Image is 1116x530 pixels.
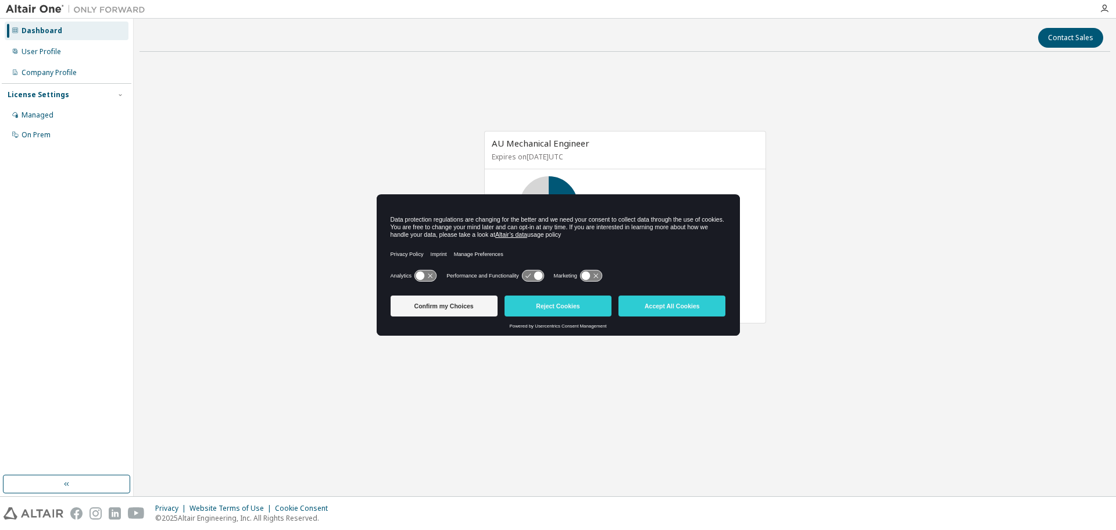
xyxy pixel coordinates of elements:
div: License Settings [8,90,69,99]
div: On Prem [22,130,51,140]
div: Dashboard [22,26,62,35]
img: facebook.svg [70,507,83,520]
img: youtube.svg [128,507,145,520]
p: Expires on [DATE] UTC [492,152,756,162]
span: AU Mechanical Engineer [492,137,589,149]
div: Website Terms of Use [189,504,275,513]
img: Altair One [6,3,151,15]
button: Contact Sales [1038,28,1103,48]
img: altair_logo.svg [3,507,63,520]
div: Company Profile [22,68,77,77]
img: linkedin.svg [109,507,121,520]
div: Cookie Consent [275,504,335,513]
div: Managed [22,111,53,120]
p: 63 of 84 [663,190,716,210]
div: User Profile [22,47,61,56]
img: instagram.svg [90,507,102,520]
p: © 2025 Altair Engineering, Inc. All Rights Reserved. [155,513,335,523]
div: Privacy [155,504,189,513]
